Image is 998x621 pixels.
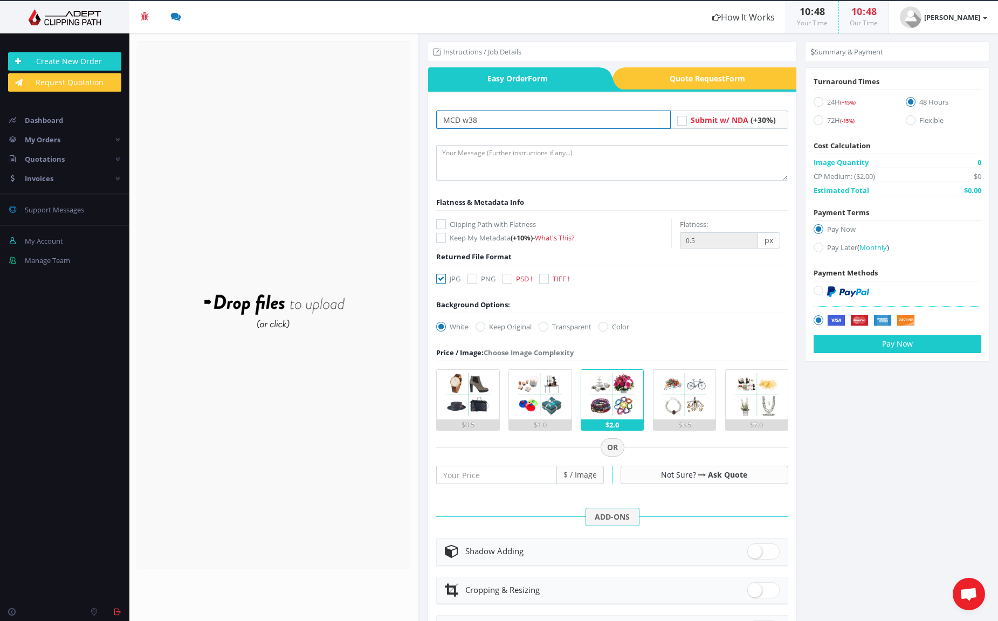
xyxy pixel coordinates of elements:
label: 24H [814,96,889,111]
span: Turnaround Times [814,77,879,86]
span: Dashboard [25,115,63,125]
li: Summary & Payment [811,46,883,57]
div: Background Options: [436,299,510,310]
img: Securely by Stripe [827,315,915,327]
img: 4.png [659,370,709,419]
li: Instructions / Job Details [433,46,521,57]
span: Estimated Total [814,185,869,196]
span: Support Messages [25,205,84,215]
a: Submit w/ NDA (+30%) [691,115,776,125]
label: Pay Now [814,224,981,238]
span: Invoices [25,174,53,183]
small: Your Time [797,18,828,27]
span: Not Sure? [661,470,696,480]
span: OR [601,438,624,457]
span: Flatness & Metadata Info [436,197,524,207]
label: PNG [467,273,495,284]
div: $1.0 [509,419,572,430]
img: 3.png [587,370,637,419]
span: Easy Order [428,67,599,89]
span: Cropping & Resizing [465,584,540,595]
span: CP Medium: ($2.00) [814,171,875,182]
span: $ / Image [557,466,604,484]
span: Monthly [859,243,887,252]
img: 1.png [443,370,493,419]
span: Submit w/ NDA [691,115,748,125]
label: Flatness: [680,219,708,230]
span: $0 [974,171,981,182]
label: Keep My Metadata - [436,232,671,243]
span: 0 [978,157,981,168]
a: [PERSON_NAME] [889,1,998,33]
a: Create New Order [8,52,121,71]
i: Form [725,73,745,84]
span: Returned File Format [436,252,512,261]
img: 2.png [515,370,565,419]
a: (Monthly) [857,243,889,252]
span: 10 [800,5,810,18]
span: : [810,5,814,18]
label: Pay Later [814,242,981,257]
button: Pay Now [814,335,981,353]
div: $0.5 [437,419,499,430]
label: Flexible [906,115,981,129]
label: Color [598,321,629,332]
a: Easy OrderForm [428,67,599,89]
a: How It Works [701,1,786,33]
i: Form [528,73,548,84]
span: 48 [814,5,825,18]
span: 48 [866,5,877,18]
a: (+15%) [840,97,856,107]
span: : [862,5,866,18]
span: Image Quantity [814,157,869,168]
span: Quotations [25,154,65,164]
div: $2.0 [581,419,644,430]
label: 48 Hours [906,96,981,111]
span: My Orders [25,135,60,144]
span: $0.00 [964,185,981,196]
div: Open chat [953,578,985,610]
strong: [PERSON_NAME] [924,12,980,22]
span: 10 [851,5,862,18]
div: $7.0 [726,419,788,430]
img: PayPal [827,286,869,297]
div: $3.5 [653,419,716,430]
a: (-15%) [840,115,855,125]
span: My Account [25,236,63,246]
span: Payment Terms [814,208,869,217]
span: (+15%) [840,99,856,106]
span: Shadow Adding [465,546,524,556]
input: Your Order Title [436,111,671,129]
span: Manage Team [25,256,70,265]
div: Choose Image Complexity [436,347,574,358]
label: White [436,321,469,332]
span: Cost Calculation [814,141,871,150]
a: Ask Quote [708,470,747,480]
span: (-15%) [840,118,855,125]
label: Keep Original [476,321,532,332]
span: Price / Image: [436,348,484,357]
span: Payment Methods [814,268,878,278]
label: Clipping Path with Flatness [436,219,671,230]
a: Request Quotation [8,73,121,92]
small: Our Time [850,18,878,27]
input: Your Price [436,466,557,484]
label: 72H [814,115,889,129]
a: Quote RequestForm [626,67,797,89]
span: px [758,232,780,249]
span: Quote Request [626,67,797,89]
a: What's This? [535,233,575,243]
span: (+10%) [511,233,533,243]
span: (+30%) [751,115,776,125]
img: Adept Graphics [8,9,121,25]
span: ADD-ONS [586,508,639,526]
label: JPG [436,273,460,284]
span: PSD ! [516,274,532,284]
img: 5.png [732,370,781,419]
span: TIFF ! [553,274,569,284]
img: user_default.jpg [900,6,921,28]
label: Transparent [539,321,591,332]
